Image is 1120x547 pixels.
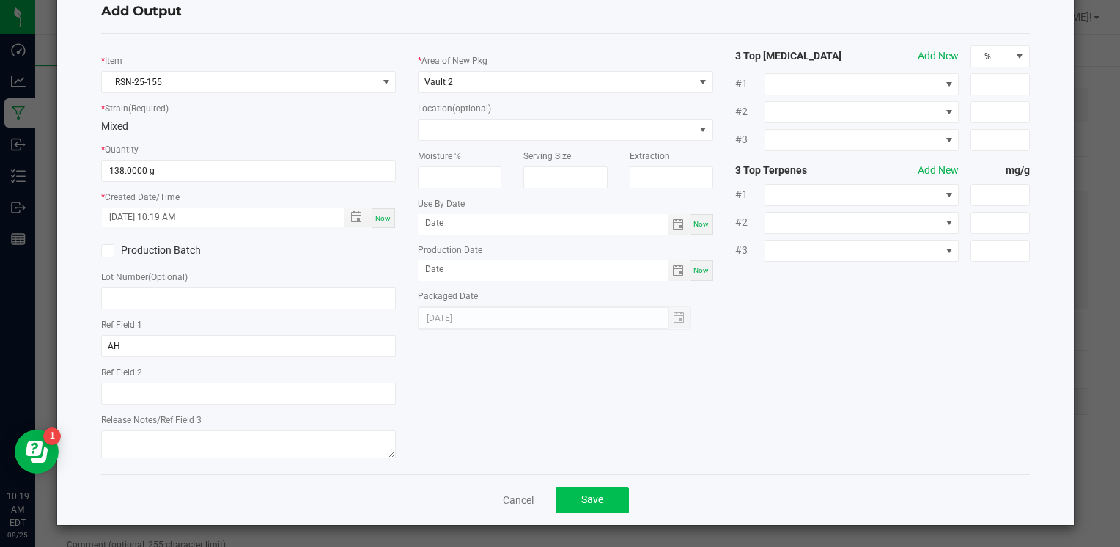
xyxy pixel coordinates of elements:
label: Lot Number [101,271,188,284]
label: Area of New Pkg [421,54,487,67]
input: Date [418,260,668,279]
label: Use By Date [418,197,465,210]
a: Cancel [503,493,534,507]
span: #1 [735,187,765,202]
label: Strain [105,102,169,115]
span: Now [693,266,709,274]
strong: mg/g [970,163,1029,178]
label: Release Notes/Ref Field 3 [101,414,202,427]
span: #3 [735,243,765,258]
label: Production Date [418,243,482,257]
label: Moisture % [418,150,461,163]
iframe: Resource center unread badge [43,427,61,445]
span: (Optional) [148,272,188,282]
span: Save [581,493,603,505]
label: Created Date/Time [105,191,180,204]
label: Ref Field 2 [101,366,142,379]
button: Add New [918,48,959,64]
strong: 3 Top Terpenes [735,163,853,178]
span: #2 [735,215,765,230]
label: Ref Field 1 [101,318,142,331]
input: Created Datetime [102,208,328,227]
span: (optional) [452,103,491,114]
button: Save [556,487,629,513]
h4: Add Output [101,2,1030,21]
label: Production Batch [101,243,237,258]
label: Item [105,54,122,67]
span: Toggle calendar [668,260,690,281]
span: Toggle popup [344,208,372,227]
iframe: Resource center [15,430,59,474]
span: Now [375,214,391,222]
label: Serving Size [523,150,571,163]
label: Packaged Date [418,290,478,303]
span: % [971,46,1010,67]
span: #3 [735,132,765,147]
span: #1 [735,76,765,92]
span: Mixed [101,120,128,132]
span: Vault 2 [424,77,453,87]
span: #2 [735,104,765,120]
strong: 3 Top [MEDICAL_DATA] [735,48,853,64]
span: Toggle calendar [668,214,690,235]
label: Extraction [630,150,670,163]
span: Now [693,220,709,228]
input: Date [418,214,668,232]
label: Location [418,102,491,115]
span: (Required) [128,103,169,114]
span: RSN-25-155 [102,72,377,92]
label: Quantity [105,143,139,156]
button: Add New [918,163,959,178]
